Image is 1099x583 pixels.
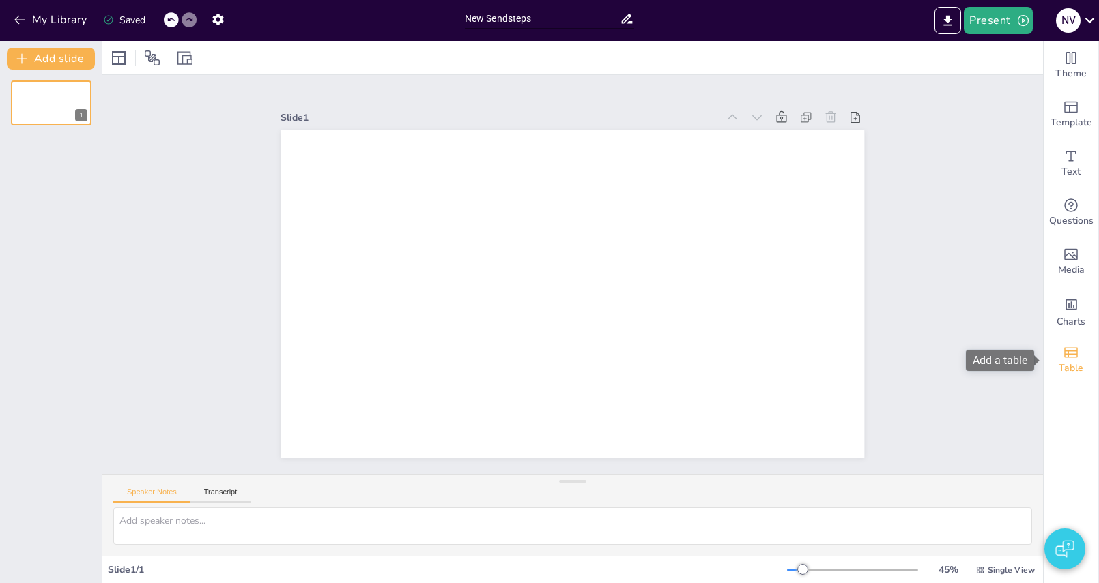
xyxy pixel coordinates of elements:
span: Questions [1049,213,1094,228]
div: 1 [75,109,87,121]
span: Theme [1055,66,1087,81]
div: Add charts and graphs [1044,286,1098,335]
span: Template [1051,115,1092,130]
div: Slide 1 [281,111,717,124]
div: 1 [11,80,91,125]
div: Layout [108,47,130,69]
div: Add a table [1044,335,1098,385]
div: 45 % [932,563,965,576]
div: Get real-time input from your audience [1044,188,1098,237]
button: Speaker Notes [113,488,190,503]
button: Add slide [7,48,95,70]
span: Position [144,50,160,66]
button: N V [1056,7,1081,34]
button: Transcript [190,488,251,503]
div: Resize presentation [175,47,195,69]
span: Media [1058,263,1085,278]
button: Export to PowerPoint [934,7,961,34]
div: Add a table [966,350,1034,371]
button: My Library [10,9,93,31]
div: Add ready made slides [1044,90,1098,139]
span: Charts [1057,314,1085,329]
div: N V [1056,8,1081,33]
div: Change the overall theme [1044,41,1098,90]
span: Table [1059,361,1083,376]
div: Add images, graphics, shapes or video [1044,237,1098,286]
div: Saved [103,14,145,27]
input: Insert title [465,9,620,29]
button: Present [964,7,1032,34]
span: Single View [988,565,1035,575]
span: Text [1061,164,1081,179]
div: Slide 1 / 1 [108,563,787,576]
div: Add text boxes [1044,139,1098,188]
